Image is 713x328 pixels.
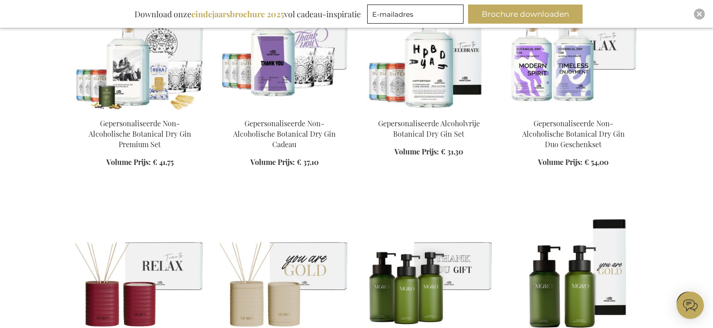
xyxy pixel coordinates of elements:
a: Personalised Non-Alcoholic Botanical Dry Gin Duo Gift Set Gepersonaliseerde Non-Alcoholische Bota... [509,107,638,116]
span: € 31,30 [441,147,463,156]
a: Gepersonaliseerde Non-Alcoholische Botanical Dry Gin Cadeau [233,119,336,149]
input: E-mailadres [367,5,464,24]
button: Brochure downloaden [468,5,583,24]
a: Volume Prijs: € 37,10 [250,157,319,168]
form: marketing offers and promotions [367,5,466,26]
a: Gepersonaliseerde Non-Alcoholische Botanical Dry Gin Premium Set [89,119,191,149]
span: € 54,00 [584,157,608,167]
iframe: belco-activator-frame [677,292,704,319]
a: Personalised Non-Alcoholic Botanical Dry Gin Set Gepersonaliseerde Alcoholvrije Botanical Dry Gin... [364,107,494,116]
span: € 37,10 [297,157,319,167]
span: Volume Prijs: [106,157,151,167]
img: Close [697,11,702,17]
div: Download onze vol cadeau-inspiratie [130,5,365,24]
a: Gepersonaliseerde Non-Alcoholische Botanical Dry Gin Duo Geschenkset [522,119,625,149]
b: eindejaarsbrochure 2025 [191,9,284,20]
span: Volume Prijs: [250,157,295,167]
span: Volume Prijs: [538,157,583,167]
div: Close [694,9,705,20]
a: Volume Prijs: € 31,30 [394,147,463,157]
span: Volume Prijs: [394,147,439,156]
span: € 41,75 [153,157,174,167]
a: Gepersonaliseerde Alcoholvrije Botanical Dry Gin Set [378,119,480,139]
a: Personalised Non-Alcoholic Botanical Dry Gin Gift Gepersonaliseerde Non-Alcoholische Botanical Dr... [219,107,349,116]
a: Volume Prijs: € 41,75 [106,157,174,168]
a: Volume Prijs: € 54,00 [538,157,608,168]
a: Personalised Non-Alcoholic Botanical Dry Gin Premium Set Gepersonaliseerde Non-Alcoholische Botan... [75,107,205,116]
